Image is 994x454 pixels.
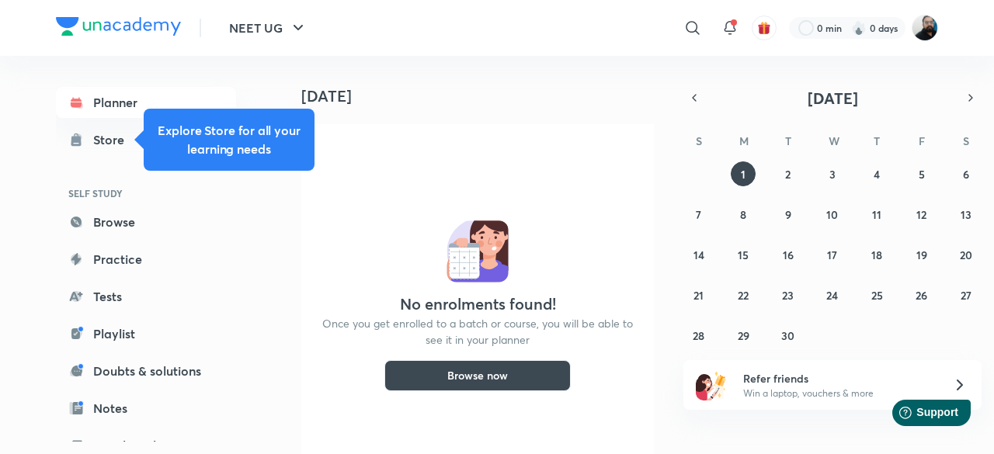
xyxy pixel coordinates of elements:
[56,355,236,386] a: Doubts & solutions
[864,282,889,307] button: September 25, 2025
[961,207,971,222] abbr: September 13, 2025
[731,282,756,307] button: September 22, 2025
[705,87,960,109] button: [DATE]
[56,124,236,155] a: Store
[740,207,746,222] abbr: September 8, 2025
[741,167,745,182] abbr: September 1, 2025
[961,288,971,303] abbr: September 27, 2025
[829,167,836,182] abbr: September 3, 2025
[827,248,837,262] abbr: September 17, 2025
[56,180,236,206] h6: SELF STUDY
[851,20,867,36] img: streak
[731,242,756,267] button: September 15, 2025
[954,161,978,186] button: September 6, 2025
[954,242,978,267] button: September 20, 2025
[783,248,794,262] abbr: September 16, 2025
[864,161,889,186] button: September 4, 2025
[731,202,756,227] button: September 8, 2025
[916,288,927,303] abbr: September 26, 2025
[776,242,801,267] button: September 16, 2025
[738,248,749,262] abbr: September 15, 2025
[56,318,236,349] a: Playlist
[696,207,701,222] abbr: September 7, 2025
[785,167,791,182] abbr: September 2, 2025
[909,202,934,227] button: September 12, 2025
[156,121,302,158] h5: Explore Store for all your learning needs
[384,360,571,391] button: Browse now
[856,393,977,437] iframe: Help widget launcher
[56,244,236,275] a: Practice
[693,328,704,343] abbr: September 28, 2025
[56,393,236,424] a: Notes
[739,133,749,148] abbr: Monday
[686,202,711,227] button: September 7, 2025
[781,328,794,343] abbr: September 30, 2025
[56,206,236,237] a: Browse
[301,87,666,106] h4: [DATE]
[743,386,934,400] p: Win a laptop, vouchers & more
[820,161,845,186] button: September 3, 2025
[829,133,839,148] abbr: Wednesday
[954,202,978,227] button: September 13, 2025
[447,220,509,282] img: No events
[782,288,794,303] abbr: September 23, 2025
[820,202,845,227] button: September 10, 2025
[776,202,801,227] button: September 9, 2025
[963,133,969,148] abbr: Saturday
[696,369,727,400] img: referral
[743,370,934,386] h6: Refer friends
[909,161,934,186] button: September 5, 2025
[820,242,845,267] button: September 17, 2025
[872,207,881,222] abbr: September 11, 2025
[320,315,635,348] p: Once you get enrolled to a batch or course, you will be able to see it in your planner
[686,282,711,307] button: September 21, 2025
[752,16,777,40] button: avatar
[56,17,181,40] a: Company Logo
[909,242,934,267] button: September 19, 2025
[874,133,880,148] abbr: Thursday
[916,248,927,262] abbr: September 19, 2025
[696,133,702,148] abbr: Sunday
[56,281,236,312] a: Tests
[874,167,880,182] abbr: September 4, 2025
[731,161,756,186] button: September 1, 2025
[916,207,926,222] abbr: September 12, 2025
[738,328,749,343] abbr: September 29, 2025
[864,202,889,227] button: September 11, 2025
[785,207,791,222] abbr: September 9, 2025
[56,17,181,36] img: Company Logo
[776,323,801,348] button: September 30, 2025
[757,21,771,35] img: avatar
[220,12,317,43] button: NEET UG
[686,323,711,348] button: September 28, 2025
[693,248,704,262] abbr: September 14, 2025
[808,88,858,109] span: [DATE]
[826,207,838,222] abbr: September 10, 2025
[909,282,934,307] button: September 26, 2025
[776,282,801,307] button: September 23, 2025
[93,130,134,149] div: Store
[400,295,556,314] h4: No enrolments found!
[960,248,972,262] abbr: September 20, 2025
[963,167,969,182] abbr: September 6, 2025
[693,288,704,303] abbr: September 21, 2025
[686,242,711,267] button: September 14, 2025
[919,167,925,182] abbr: September 5, 2025
[820,282,845,307] button: September 24, 2025
[826,288,838,303] abbr: September 24, 2025
[871,248,882,262] abbr: September 18, 2025
[731,323,756,348] button: September 29, 2025
[954,282,978,307] button: September 27, 2025
[864,242,889,267] button: September 18, 2025
[871,288,883,303] abbr: September 25, 2025
[738,288,749,303] abbr: September 22, 2025
[56,87,236,118] a: Planner
[919,133,925,148] abbr: Friday
[912,15,938,41] img: Sumit Kumar Agrawal
[785,133,791,148] abbr: Tuesday
[776,161,801,186] button: September 2, 2025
